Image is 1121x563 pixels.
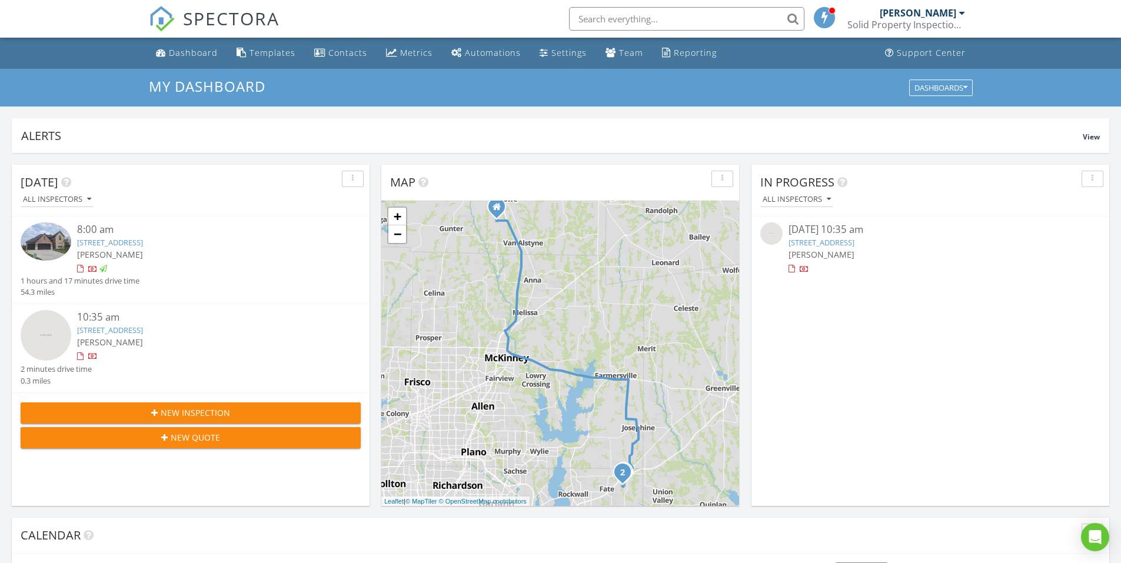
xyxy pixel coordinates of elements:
div: 1 hours and 17 minutes drive time [21,275,139,287]
a: Contacts [310,42,372,64]
div: Templates [250,47,295,58]
a: [STREET_ADDRESS] [789,237,854,248]
span: [DATE] [21,174,58,190]
a: [STREET_ADDRESS] [77,237,143,248]
div: 6141 Rodin Dr, Royse City, TX 75189 [623,472,630,479]
div: Alerts [21,128,1083,144]
input: Search everything... [569,7,804,31]
div: Support Center [897,47,966,58]
span: [PERSON_NAME] [77,337,143,348]
button: New Inspection [21,402,361,424]
a: © OpenStreetMap contributors [439,498,527,505]
div: Open Intercom Messenger [1081,523,1109,551]
a: Settings [535,42,591,64]
span: In Progress [760,174,834,190]
img: 9360326%2Fcover_photos%2FVt4dXJxbRwaOAkpMrJfW%2Fsmall.jpg [21,222,71,261]
span: Map [390,174,415,190]
div: Contacts [328,47,367,58]
a: Team [601,42,648,64]
div: 10:35 am [77,310,332,325]
a: SPECTORA [149,16,280,41]
a: © MapTiler [405,498,437,505]
span: New Inspection [161,407,230,419]
span: [PERSON_NAME] [789,249,854,260]
span: View [1083,132,1100,142]
a: [STREET_ADDRESS] [77,325,143,335]
img: The Best Home Inspection Software - Spectora [149,6,175,32]
div: 54.3 miles [21,287,139,298]
img: streetview [21,310,71,361]
a: Support Center [880,42,970,64]
div: Reporting [674,47,717,58]
span: My Dashboard [149,76,265,96]
span: [PERSON_NAME] [77,249,143,260]
a: Zoom in [388,208,406,225]
span: SPECTORA [183,6,280,31]
a: Leaflet [384,498,404,505]
div: [DATE] 10:35 am [789,222,1072,237]
div: Settings [551,47,587,58]
button: New Quote [21,427,361,448]
a: [DATE] 10:35 am [STREET_ADDRESS] [PERSON_NAME] [760,222,1100,275]
i: 2 [620,469,625,477]
div: Team [619,47,643,58]
button: All Inspectors [760,192,833,208]
div: Automations [465,47,521,58]
div: [PERSON_NAME] [880,7,956,19]
div: 0.3 miles [21,375,92,387]
div: | [381,497,530,507]
div: Metrics [400,47,433,58]
a: Zoom out [388,225,406,243]
button: Dashboards [909,79,973,96]
div: 8:00 am [77,222,332,237]
div: Solid Property Inspections, LLC [847,19,965,31]
div: All Inspectors [23,195,91,204]
a: 10:35 am [STREET_ADDRESS] [PERSON_NAME] 2 minutes drive time 0.3 miles [21,310,361,387]
a: 8:00 am [STREET_ADDRESS] [PERSON_NAME] 1 hours and 17 minutes drive time 54.3 miles [21,222,361,298]
button: All Inspectors [21,192,94,208]
div: 2 minutes drive time [21,364,92,375]
a: Templates [232,42,300,64]
div: Dashboard [169,47,218,58]
div: 1479 W Farmington Rd, Van Alstyne TX 75495 [497,206,504,214]
a: Automations (Basic) [447,42,525,64]
a: Reporting [657,42,721,64]
div: Dashboards [914,84,967,92]
div: All Inspectors [763,195,831,204]
span: New Quote [171,431,220,444]
a: Metrics [381,42,437,64]
img: streetview [760,222,783,245]
a: Dashboard [151,42,222,64]
span: Calendar [21,527,81,543]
